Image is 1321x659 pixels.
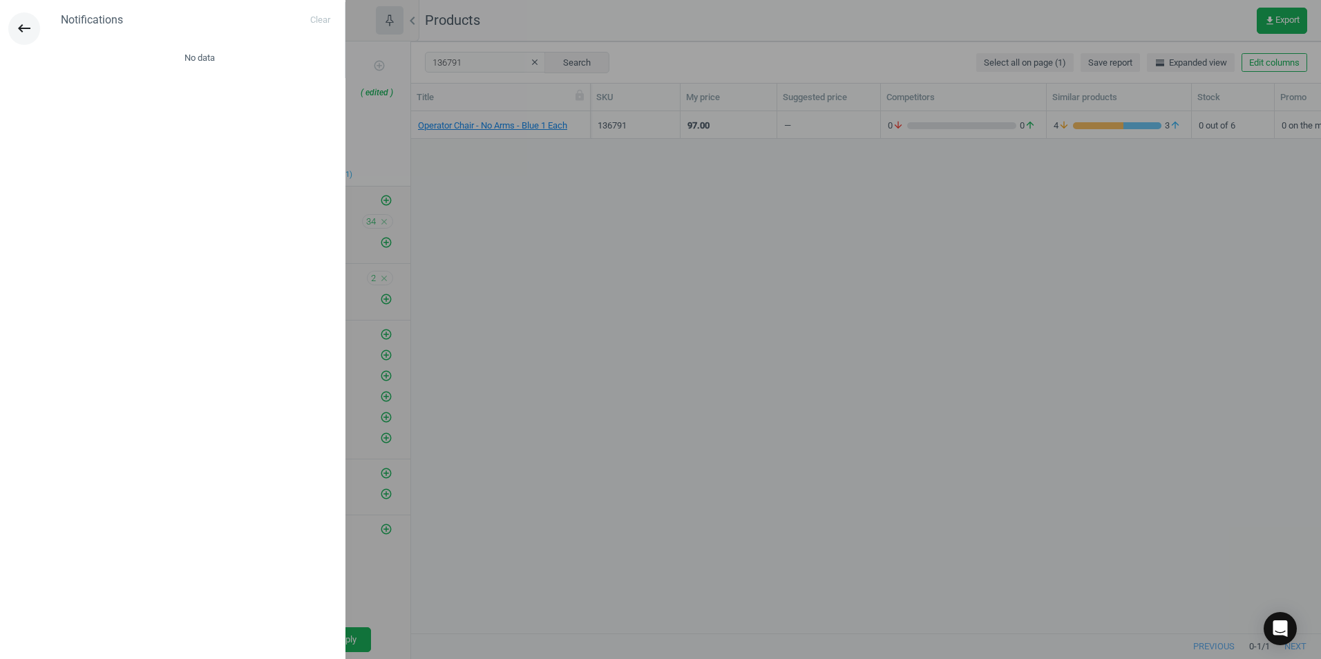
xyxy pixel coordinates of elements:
[1264,612,1297,645] div: Open Intercom Messenger
[16,20,32,37] i: keyboard_backspace
[61,12,123,28] p: Notifications
[8,12,40,45] button: keyboard_backspace
[54,38,345,78] div: No data
[303,9,338,31] button: Clear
